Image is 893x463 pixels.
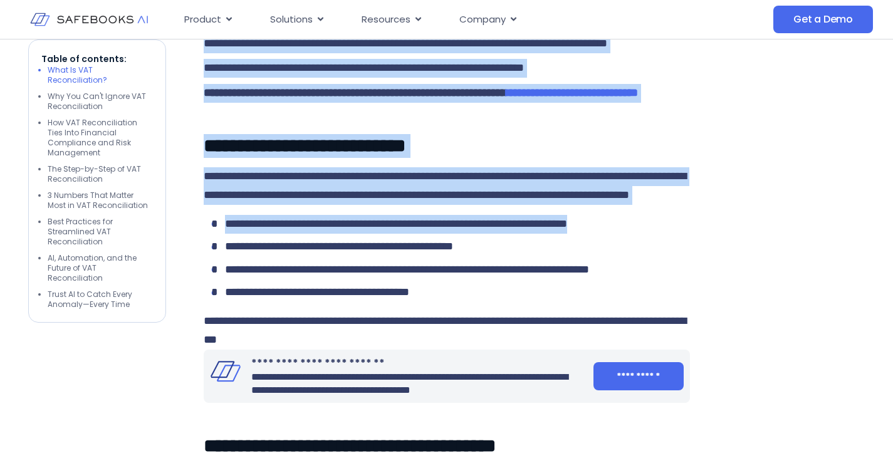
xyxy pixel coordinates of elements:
[773,6,873,33] a: Get a Demo
[48,91,153,112] li: Why You Can't Ignore VAT Reconciliation
[270,13,313,27] span: Solutions
[48,164,153,184] li: The Step-by-Step of VAT Reconciliation
[48,118,153,158] li: How VAT Reconciliation Ties Into Financial Compliance and Risk Management
[174,8,679,32] div: Menu Toggle
[48,253,153,283] li: AI, Automation, and the Future of VAT Reconciliation
[48,190,153,211] li: 3 Numbers That Matter Most in VAT Reconciliation
[48,289,153,310] li: Trust AI to Catch Every Anomaly—Every Time
[793,13,853,26] span: Get a Demo
[41,53,153,65] p: Table of contents:
[174,8,679,32] nav: Menu
[459,13,506,27] span: Company
[184,13,221,27] span: Product
[48,217,153,247] li: Best Practices for Streamlined VAT Reconciliation
[362,13,410,27] span: Resources
[48,65,153,85] li: What Is VAT Reconciliation?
